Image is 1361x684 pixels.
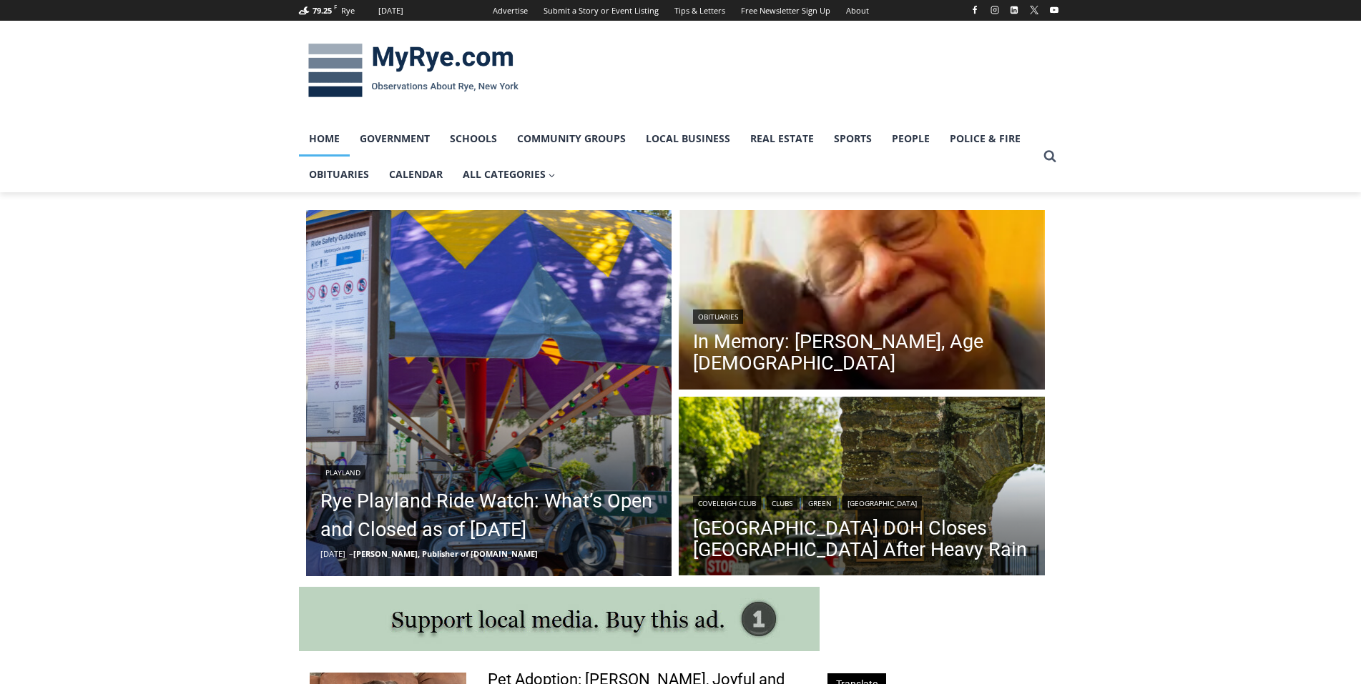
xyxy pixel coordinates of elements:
[803,496,837,510] a: Green
[299,121,350,157] a: Home
[349,548,353,559] span: –
[842,496,922,510] a: [GEOGRAPHIC_DATA]
[379,157,453,192] a: Calendar
[334,3,337,11] span: F
[679,397,1045,580] a: Read More Westchester County DOH Closes Coveleigh Club Beach After Heavy Rain
[693,496,761,510] a: Coveleigh Club
[1046,1,1063,19] a: YouTube
[320,548,345,559] time: [DATE]
[299,157,379,192] a: Obituaries
[693,517,1031,560] a: [GEOGRAPHIC_DATA] DOH Closes [GEOGRAPHIC_DATA] After Heavy Rain
[463,167,556,182] span: All Categories
[353,548,538,559] a: [PERSON_NAME], Publisher of [DOMAIN_NAME]
[767,496,797,510] a: Clubs
[740,121,824,157] a: Real Estate
[1006,1,1023,19] a: Linkedin
[440,121,507,157] a: Schools
[378,4,403,17] div: [DATE]
[986,1,1003,19] a: Instagram
[940,121,1031,157] a: Police & Fire
[693,493,1031,510] div: | | |
[320,487,658,544] a: Rye Playland Ride Watch: What’s Open and Closed as of [DATE]
[679,397,1045,580] img: (PHOTO: Coveleigh Club, at 459 Stuyvesant Avenue in Rye. Credit: Justin Gray.)
[306,210,672,576] a: Read More Rye Playland Ride Watch: What’s Open and Closed as of Thursday, August 14, 2025
[341,4,355,17] div: Rye
[636,121,740,157] a: Local Business
[350,121,440,157] a: Government
[1037,144,1063,169] button: View Search Form
[1026,1,1043,19] a: X
[966,1,983,19] a: Facebook
[299,121,1037,193] nav: Primary Navigation
[453,157,566,192] a: All Categories
[693,331,1031,374] a: In Memory: [PERSON_NAME], Age [DEMOGRAPHIC_DATA]
[306,210,672,576] img: (PHOTO: The Motorcycle Jump ride in the Kiddyland section of Rye Playland. File photo 2024. Credi...
[313,5,332,16] span: 79.25
[299,34,528,108] img: MyRye.com
[320,465,365,480] a: Playland
[824,121,882,157] a: Sports
[299,587,820,651] img: support local media, buy this ad
[507,121,636,157] a: Community Groups
[882,121,940,157] a: People
[679,210,1045,393] a: Read More In Memory: Patrick A. Auriemma Jr., Age 70
[693,309,743,324] a: Obituaries
[679,210,1045,393] img: Obituary - Patrick Albert Auriemma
